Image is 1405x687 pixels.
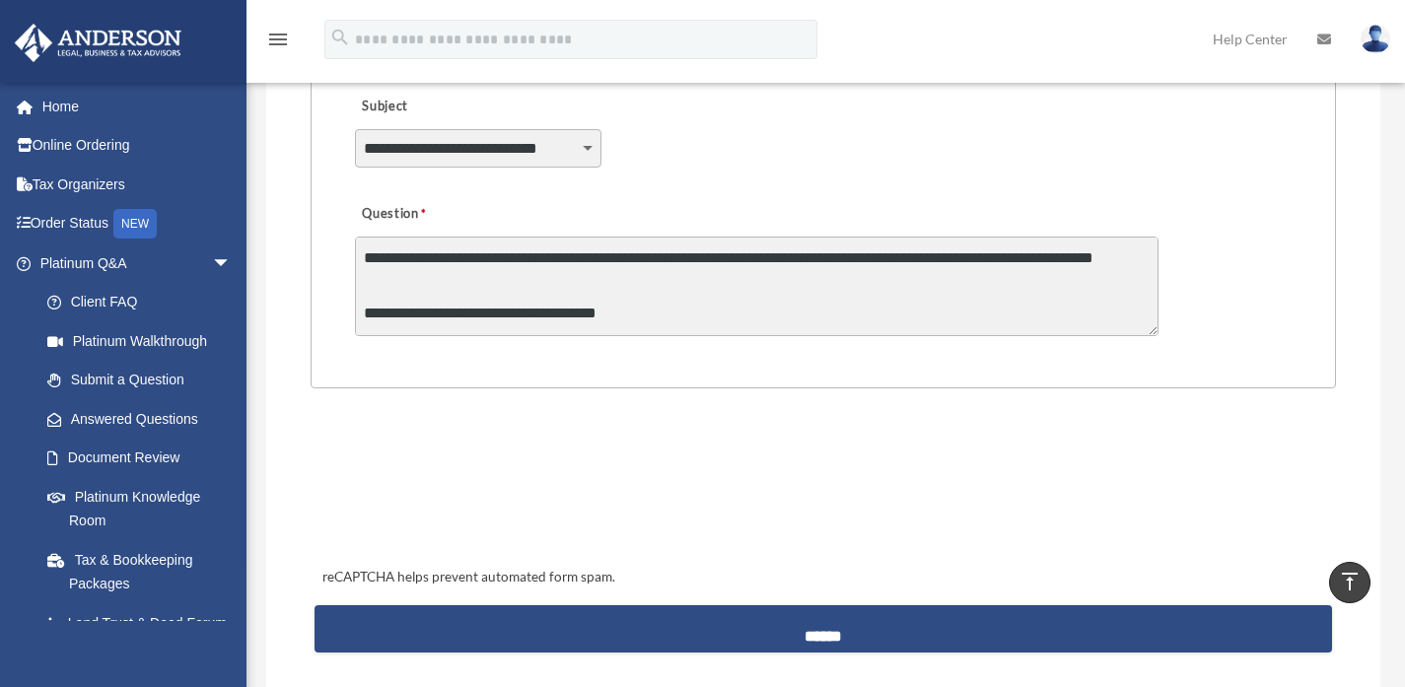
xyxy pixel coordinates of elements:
div: reCAPTCHA helps prevent automated form spam. [315,566,1332,589]
a: vertical_align_top [1329,562,1370,603]
a: Tax & Bookkeeping Packages [28,540,261,603]
img: User Pic [1361,25,1390,53]
label: Subject [355,93,542,120]
i: vertical_align_top [1338,570,1362,593]
a: Platinum Walkthrough [28,321,261,361]
label: Question [355,200,508,228]
a: Submit a Question [28,361,251,400]
img: Anderson Advisors Platinum Portal [9,24,187,62]
a: Client FAQ [28,283,261,322]
a: Tax Organizers [14,165,261,204]
i: menu [266,28,290,51]
a: Land Trust & Deed Forum [28,603,261,643]
span: arrow_drop_down [212,243,251,284]
a: Document Review [28,439,261,478]
a: Order StatusNEW [14,204,261,244]
a: Online Ordering [14,126,261,166]
iframe: reCAPTCHA [316,449,616,526]
a: menu [266,34,290,51]
a: Answered Questions [28,399,261,439]
div: NEW [113,209,157,239]
a: Home [14,87,261,126]
a: Platinum Knowledge Room [28,477,261,540]
i: search [329,27,351,48]
a: Platinum Q&Aarrow_drop_down [14,243,261,283]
